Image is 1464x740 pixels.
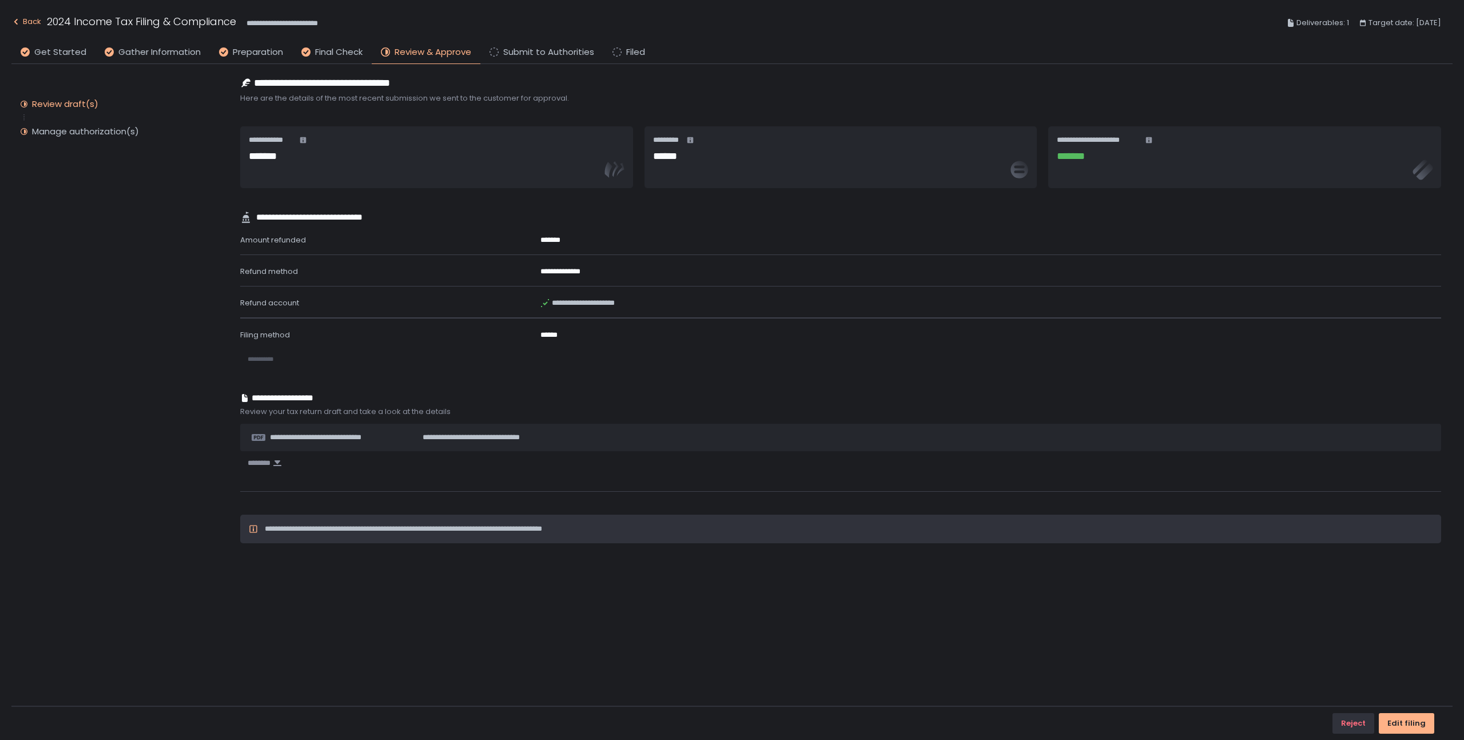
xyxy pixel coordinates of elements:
span: Filed [626,46,645,59]
span: Gather Information [118,46,201,59]
div: Back [11,15,41,29]
button: Reject [1332,713,1374,734]
div: Reject [1341,718,1366,729]
span: Submit to Authorities [503,46,594,59]
h1: 2024 Income Tax Filing & Compliance [47,14,236,29]
span: Target date: [DATE] [1368,16,1441,30]
div: Manage authorization(s) [32,126,139,137]
span: Final Check [315,46,363,59]
span: Preparation [233,46,283,59]
span: Refund method [240,266,298,277]
span: Here are the details of the most recent submission we sent to the customer for approval. [240,93,1441,104]
div: Edit filing [1387,718,1426,729]
div: Review draft(s) [32,98,98,110]
span: Amount refunded [240,234,306,245]
span: Review & Approve [395,46,471,59]
span: Review your tax return draft and take a look at the details [240,407,1441,417]
span: Get Started [34,46,86,59]
span: Refund account [240,297,299,308]
button: Edit filing [1379,713,1434,734]
button: Back [11,14,41,33]
span: Deliverables: 1 [1296,16,1349,30]
span: Filing method [240,329,290,340]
